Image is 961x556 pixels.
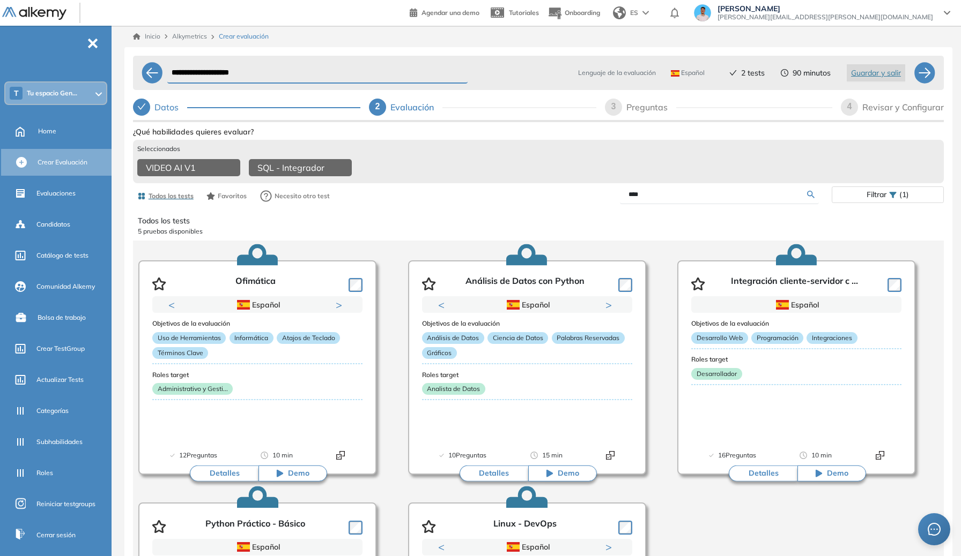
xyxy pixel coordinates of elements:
[448,450,486,461] span: 10 Preguntas
[487,332,548,344] p: Ciencia de Datos
[237,542,250,552] img: ESP
[190,299,324,311] div: Español
[751,332,803,344] p: Programación
[793,67,831,79] span: 90 minutos
[14,89,19,97] span: T
[36,468,53,478] span: Roles
[205,519,305,535] p: Python Práctico - Básico
[876,451,884,460] img: Format test logo
[179,450,217,461] span: 12 Preguntas
[729,69,737,77] span: check
[202,187,251,205] button: Favoritos
[255,185,335,207] button: Necesito otro test
[606,451,615,460] img: Format test logo
[262,313,270,315] button: 2
[36,344,85,354] span: Crear TestGroup
[38,313,86,322] span: Bolsa de trabajo
[611,102,616,111] span: 3
[642,11,649,15] img: arrow
[729,299,863,311] div: Español
[465,276,585,292] p: Análisis de Datos con Python
[718,450,756,461] span: 16 Preguntas
[277,332,340,344] p: Atajos de Teclado
[422,320,632,327] h3: Objetivos de la evaluación
[542,450,563,461] span: 15 min
[36,375,84,385] span: Actualizar Tests
[741,67,765,79] span: 2 tests
[36,437,83,447] span: Subhabilidades
[235,276,276,292] p: Ofimática
[851,67,901,79] span: Guardar y salir
[38,126,56,136] span: Home
[781,69,788,77] span: clock-circle
[827,468,848,479] span: Demo
[27,89,77,97] span: Tu espacio Gen...
[841,99,944,116] div: 4Revisar y Configurar
[146,161,196,174] span: VIDEO AI V1
[172,32,207,40] span: Alkymetrics
[133,99,360,116] div: Datos
[152,383,233,395] p: Administrativo y Gesti...
[514,313,527,315] button: 1
[531,313,540,315] button: 2
[219,32,269,41] span: Crear evaluación
[867,187,886,202] span: Filtrar
[36,499,95,509] span: Reiniciar testgroups
[847,64,905,81] button: Guardar y salir
[422,371,632,379] h3: Roles target
[718,13,933,21] span: [PERSON_NAME][EMAIL_ADDRESS][PERSON_NAME][DOMAIN_NAME]
[613,6,626,19] img: world
[558,468,579,479] span: Demo
[552,332,625,344] p: Palabras Reservadas
[718,4,933,13] span: [PERSON_NAME]
[928,523,941,536] span: message
[133,32,160,41] a: Inicio
[691,320,901,327] h3: Objetivos de la evaluación
[36,530,76,540] span: Cerrar sesión
[807,332,857,344] p: Integraciones
[438,299,449,310] button: Previous
[548,2,600,25] button: Onboarding
[847,102,852,111] span: 4
[811,450,832,461] span: 10 min
[422,332,484,344] p: Análisis de Datos
[438,542,449,552] button: Previous
[152,371,363,379] h3: Roles target
[422,347,457,359] p: Gráficos
[230,332,273,344] p: Informática
[507,300,520,310] img: ESP
[626,99,676,116] div: Preguntas
[36,251,88,260] span: Catálogo de tests
[137,102,146,111] span: check
[38,157,87,167] span: Crear Evaluación
[138,227,939,236] p: 5 pruebas disponibles
[691,368,742,380] p: Desarrollador
[36,189,76,198] span: Evaluaciones
[691,356,901,363] h3: Roles target
[137,144,180,154] span: Seleccionados
[154,99,187,116] div: Datos
[731,276,858,292] p: Integración cliente-servidor c ...
[168,299,179,310] button: Previous
[899,187,909,202] span: (1)
[133,126,254,138] span: ¿Qué habilidades quieres evaluar?
[797,465,866,482] button: Demo
[275,191,330,201] span: Necesito otro test
[493,519,557,535] p: Linux - DevOps
[257,161,324,174] span: SQL - Integrador
[218,191,247,201] span: Favoritos
[390,99,442,116] div: Evaluación
[671,69,705,77] span: Español
[507,542,520,552] img: ESP
[258,465,327,482] button: Demo
[528,465,597,482] button: Demo
[152,332,226,344] p: Uso de Herramientas
[729,465,797,482] button: Detalles
[691,332,748,344] p: Desarrollo Web
[410,5,479,18] a: Agendar una demo
[375,102,380,111] span: 2
[422,383,485,395] p: Analista de Datos
[605,299,616,310] button: Next
[2,7,66,20] img: Logo
[460,541,594,553] div: Español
